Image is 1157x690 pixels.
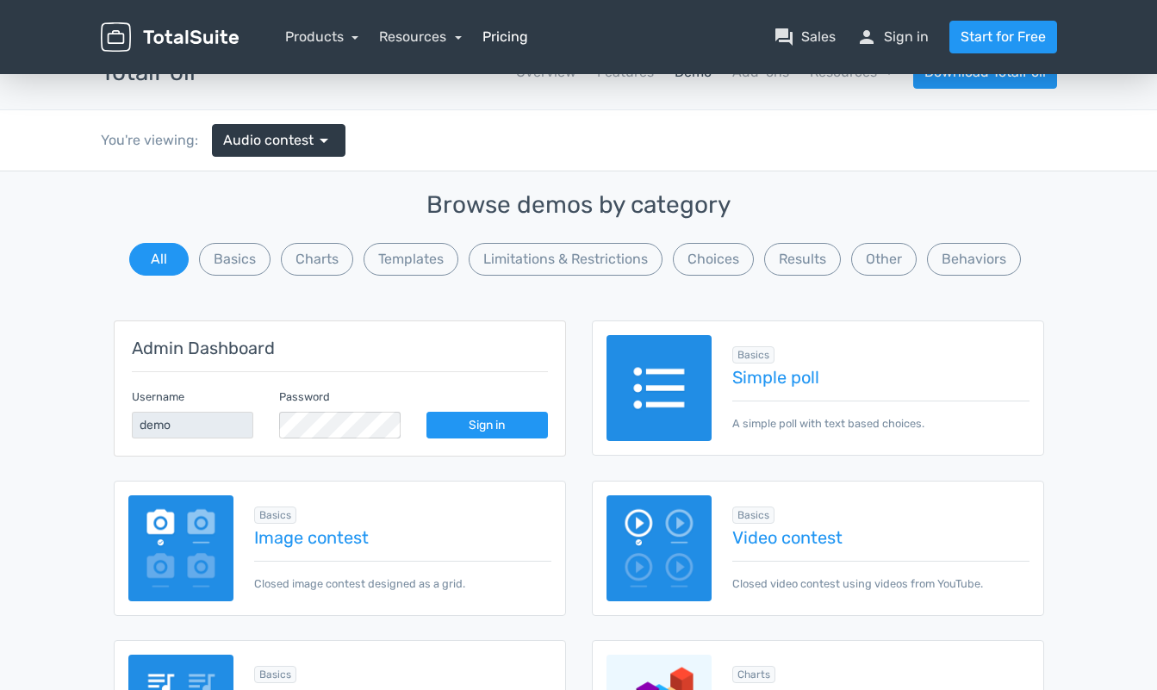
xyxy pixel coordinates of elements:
a: Resources [379,28,462,45]
a: Pricing [482,27,528,47]
p: Closed image contest designed as a grid. [254,561,551,592]
img: text-poll.png [606,335,712,441]
label: Username [132,389,184,405]
a: Sign in [426,412,548,438]
span: Sea Waves [720,262,789,278]
span: Browse all in Basics [732,507,774,524]
button: Basics [199,243,271,276]
a: Image contest [254,528,551,547]
a: Audio contest arrow_drop_down [212,124,345,157]
span: person [856,27,877,47]
button: Vote [806,320,863,363]
p: A simple poll with text based choices. [732,401,1029,432]
a: Start for Free [949,21,1057,53]
button: Behaviors [927,243,1021,276]
button: All [129,243,189,276]
span: Rain and Thunder [333,262,448,278]
img: TotalSuite for WordPress [101,22,239,53]
a: Video contest [732,528,1029,547]
h5: Admin Dashboard [132,339,548,357]
a: personSign in [856,27,929,47]
button: Other [851,243,917,276]
button: Results [715,320,792,363]
img: image-poll.png [128,495,234,601]
img: video-poll.png [606,495,712,601]
button: Templates [364,243,458,276]
h3: Browse demos by category [114,192,1044,219]
a: Simple poll [732,368,1029,387]
button: Charts [281,243,353,276]
button: Choices [673,243,754,276]
span: Audio contest [223,130,314,151]
a: Products [285,28,359,45]
button: Results [764,243,841,276]
span: Browse all in Basics [732,346,774,364]
span: Browse all in Basics [254,666,296,683]
div: You're viewing: [101,130,212,151]
span: question_answer [774,27,794,47]
p: Most calming nature sound [295,34,863,55]
span: Birds Tweeting [526,262,623,278]
label: Password [279,389,330,405]
span: arrow_drop_down [314,130,334,151]
img: artworks-000112897097-xbu6vr-t500x500.jpg [682,69,862,249]
img: artworks-000135560423-s34yep-t500x500.jpg [295,69,475,249]
h3: TotalPoll [101,59,196,86]
p: Closed video contest using videos from YouTube. [732,561,1029,592]
img: artworks-000078704090-txipy3-t500x500.jpg [488,69,669,249]
button: Limitations & Restrictions [469,243,662,276]
span: Browse all in Basics [254,507,296,524]
a: question_answerSales [774,27,836,47]
span: Browse all in Charts [732,666,775,683]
